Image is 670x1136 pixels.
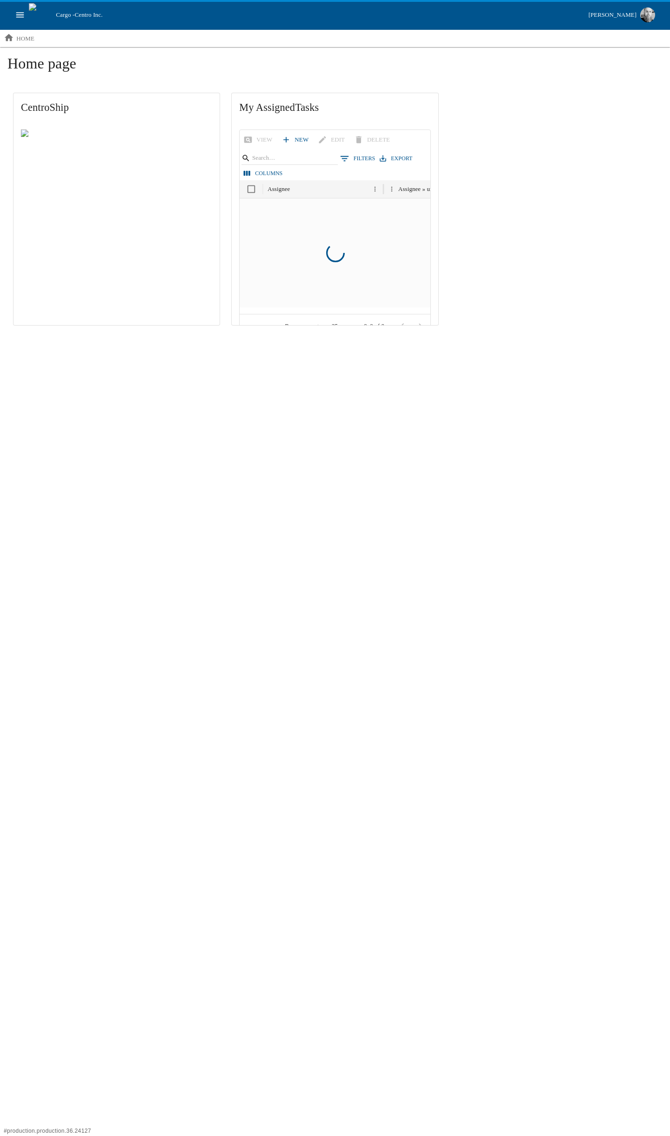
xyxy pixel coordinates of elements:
[268,186,290,193] div: Assignee
[7,54,663,80] h1: Home page
[241,151,338,167] div: Search
[585,5,659,25] button: [PERSON_NAME]
[398,186,449,193] div: Assignee » undefined
[285,322,323,330] p: Rows per page:
[589,10,636,20] div: [PERSON_NAME]
[280,132,312,148] a: New
[11,6,29,24] button: open drawer
[21,101,212,115] span: CentroShip
[369,183,382,196] button: Menu
[252,152,325,165] input: Search…
[21,129,67,141] img: Centro ship
[377,152,415,165] button: Export
[291,183,303,196] button: Sort
[327,320,349,333] div: 25
[640,7,655,22] img: Profile image
[29,3,52,27] img: cargo logo
[295,102,319,113] span: Tasks
[239,101,430,115] span: My Assigned
[74,11,102,18] span: Centro Inc.
[386,183,398,196] button: Menu
[52,10,584,20] div: Cargo -
[338,151,377,165] button: Show filters
[241,167,285,180] button: Select columns
[364,322,384,330] p: 0–0 of 0
[16,34,34,43] p: home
